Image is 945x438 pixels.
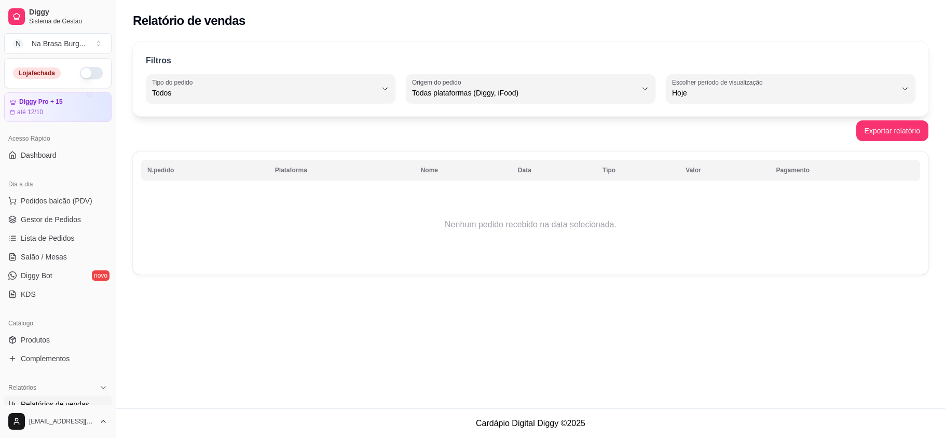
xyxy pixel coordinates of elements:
a: DiggySistema de Gestão [4,4,112,29]
span: [EMAIL_ADDRESS][DOMAIN_NAME] [29,417,95,426]
div: Acesso Rápido [4,130,112,147]
a: Diggy Botnovo [4,267,112,284]
h2: Relatório de vendas [133,12,245,29]
div: Na Brasa Burg ... [32,38,86,49]
a: Gestor de Pedidos [4,211,112,228]
button: Tipo do pedidoTodos [146,74,395,103]
button: Pedidos balcão (PDV) [4,193,112,209]
article: até 12/10 [17,108,43,116]
span: KDS [21,289,36,299]
label: Escolher período de visualização [672,78,766,87]
p: Filtros [146,54,171,67]
button: Exportar relatório [856,120,928,141]
th: Data [512,160,596,181]
label: Tipo do pedido [152,78,196,87]
span: Gestor de Pedidos [21,214,81,225]
button: Select a team [4,33,112,54]
button: [EMAIL_ADDRESS][DOMAIN_NAME] [4,409,112,434]
a: Diggy Pro + 15até 12/10 [4,92,112,122]
span: Todas plataformas (Diggy, iFood) [412,88,637,98]
th: Pagamento [770,160,920,181]
span: Diggy [29,8,107,17]
button: Origem do pedidoTodas plataformas (Diggy, iFood) [406,74,655,103]
span: Diggy Bot [21,270,52,281]
span: Complementos [21,353,70,364]
th: Tipo [596,160,679,181]
span: Salão / Mesas [21,252,67,262]
th: Valor [679,160,770,181]
span: Produtos [21,335,50,345]
button: Alterar Status [80,67,103,79]
label: Origem do pedido [412,78,464,87]
span: N [13,38,23,49]
span: Dashboard [21,150,57,160]
a: Relatórios de vendas [4,396,112,413]
a: KDS [4,286,112,303]
a: Complementos [4,350,112,367]
a: Lista de Pedidos [4,230,112,247]
span: Relatórios [8,384,36,392]
footer: Cardápio Digital Diggy © 2025 [116,408,945,438]
a: Dashboard [4,147,112,163]
span: Relatórios de vendas [21,399,89,409]
div: Loja fechada [13,67,61,79]
td: Nenhum pedido recebido na data selecionada. [141,183,920,266]
a: Salão / Mesas [4,249,112,265]
div: Catálogo [4,315,112,332]
th: Nome [415,160,512,181]
a: Produtos [4,332,112,348]
span: Sistema de Gestão [29,17,107,25]
span: Todos [152,88,377,98]
span: Pedidos balcão (PDV) [21,196,92,206]
div: Dia a dia [4,176,112,193]
th: Plataforma [269,160,415,181]
th: N.pedido [141,160,269,181]
button: Escolher período de visualizaçãoHoje [666,74,915,103]
span: Hoje [672,88,897,98]
span: Lista de Pedidos [21,233,75,243]
article: Diggy Pro + 15 [19,98,63,106]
